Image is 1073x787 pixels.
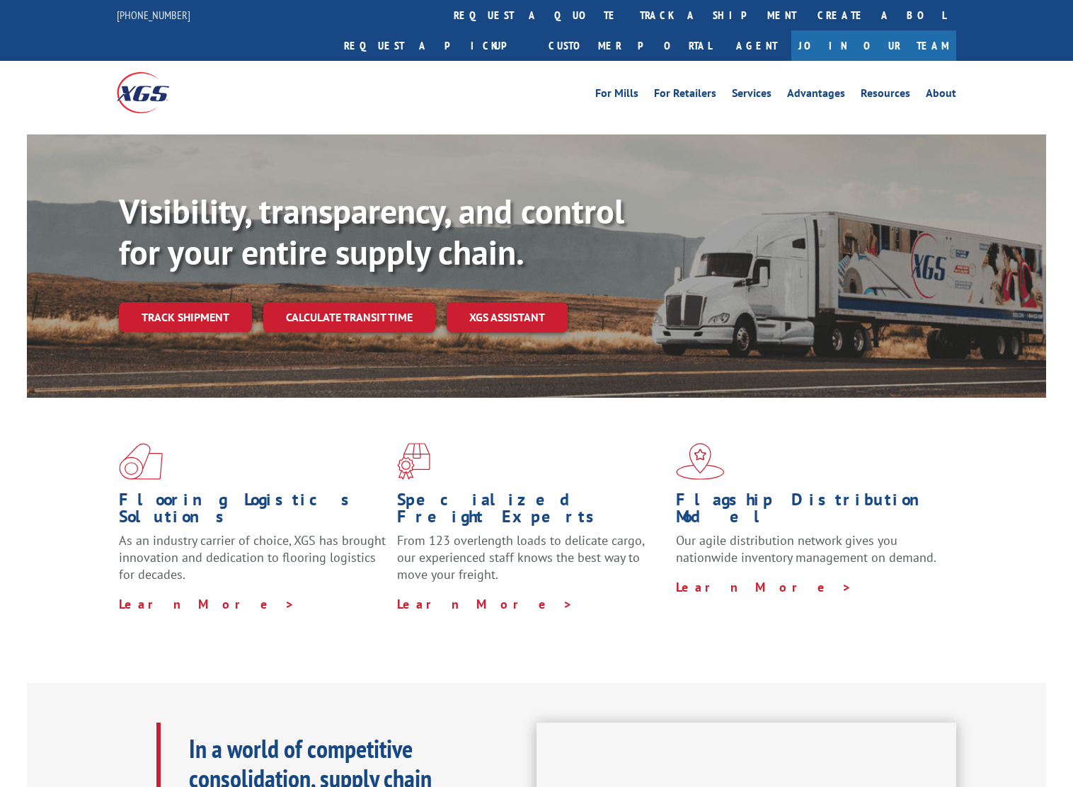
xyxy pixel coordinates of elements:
a: For Retailers [654,88,716,103]
a: Learn More > [676,579,852,595]
h1: Specialized Freight Experts [397,491,665,532]
a: Learn More > [119,596,295,612]
a: Customer Portal [538,30,722,61]
h1: Flooring Logistics Solutions [119,491,386,532]
a: Request a pickup [333,30,538,61]
a: Join Our Team [791,30,956,61]
h1: Flagship Distribution Model [676,491,943,532]
a: Track shipment [119,302,252,332]
img: xgs-icon-flagship-distribution-model-red [676,443,725,480]
a: Calculate transit time [263,302,435,333]
span: As an industry carrier of choice, XGS has brought innovation and dedication to flooring logistics... [119,532,386,582]
a: Advantages [787,88,845,103]
span: Our agile distribution network gives you nationwide inventory management on demand. [676,532,936,565]
a: Services [732,88,771,103]
a: Learn More > [397,596,573,612]
a: XGS ASSISTANT [447,302,568,333]
a: Resources [861,88,910,103]
a: For Mills [595,88,638,103]
b: Visibility, transparency, and control for your entire supply chain. [119,189,624,274]
img: xgs-icon-total-supply-chain-intelligence-red [119,443,163,480]
p: From 123 overlength loads to delicate cargo, our experienced staff knows the best way to move you... [397,532,665,595]
img: xgs-icon-focused-on-flooring-red [397,443,430,480]
a: Agent [722,30,791,61]
a: [PHONE_NUMBER] [117,8,190,22]
a: About [926,88,956,103]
